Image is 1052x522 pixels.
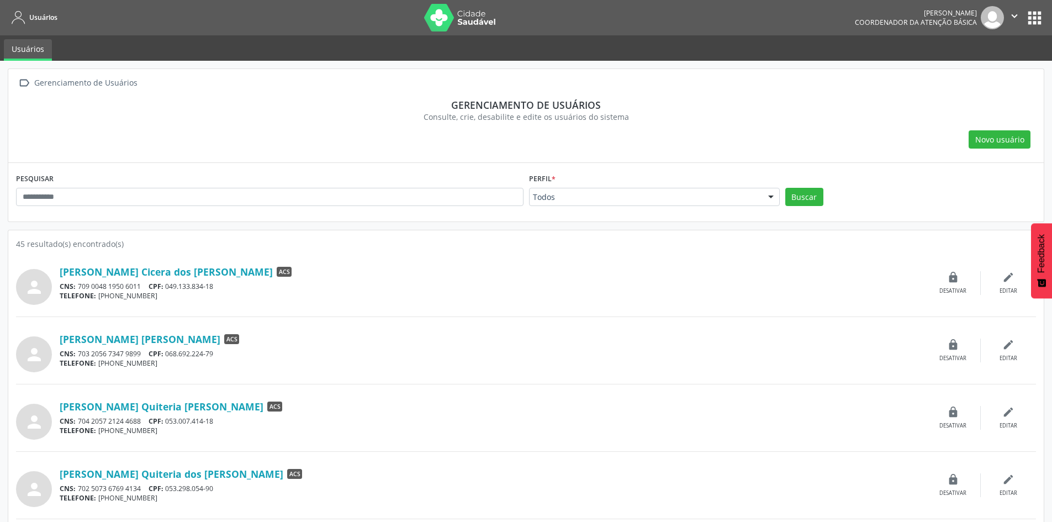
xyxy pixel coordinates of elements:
div: Editar [1000,422,1017,430]
i: person [24,277,44,297]
i: person [24,412,44,432]
div: 709 0048 1950 6011 049.133.834-18 [60,282,926,291]
div: Desativar [939,489,966,497]
a: Usuários [4,39,52,61]
span: CPF: [149,416,163,426]
button: Buscar [785,188,823,207]
button: Novo usuário [969,130,1030,149]
span: TELEFONE: [60,291,96,300]
span: CNS: [60,349,76,358]
span: ACS [277,267,292,277]
div: 45 resultado(s) encontrado(s) [16,238,1036,250]
span: Novo usuário [975,134,1024,145]
label: PESQUISAR [16,171,54,188]
a: Usuários [8,8,57,27]
a: [PERSON_NAME] Quiteria dos [PERSON_NAME] [60,468,283,480]
div: [PERSON_NAME] [855,8,977,18]
a: [PERSON_NAME] Quiteria [PERSON_NAME] [60,400,263,413]
span: ACS [287,469,302,479]
div: [PHONE_NUMBER] [60,426,926,435]
span: Usuários [29,13,57,22]
span: CNS: [60,484,76,493]
i: edit [1002,473,1014,486]
a:  Gerenciamento de Usuários [16,75,139,91]
i: edit [1002,339,1014,351]
a: [PERSON_NAME] Cicera dos [PERSON_NAME] [60,266,273,278]
span: CPF: [149,282,163,291]
div: [PHONE_NUMBER] [60,291,926,300]
span: Feedback [1037,234,1046,273]
span: CNS: [60,282,76,291]
span: CPF: [149,484,163,493]
span: Coordenador da Atenção Básica [855,18,977,27]
div: Desativar [939,287,966,295]
div: Consulte, crie, desabilite e edite os usuários do sistema [24,111,1028,123]
div: Gerenciamento de Usuários [32,75,139,91]
div: Gerenciamento de usuários [24,99,1028,111]
div: Editar [1000,489,1017,497]
div: Editar [1000,287,1017,295]
div: 704 2057 2124 4688 053.007.414-18 [60,416,926,426]
button: Feedback - Mostrar pesquisa [1031,223,1052,298]
img: img [981,6,1004,29]
i: edit [1002,271,1014,283]
span: ACS [224,334,239,344]
i: lock [947,406,959,418]
span: TELEFONE: [60,358,96,368]
i: lock [947,339,959,351]
div: Desativar [939,355,966,362]
div: Editar [1000,355,1017,362]
i: lock [947,473,959,486]
span: Todos [533,192,757,203]
i: lock [947,271,959,283]
span: CNS: [60,416,76,426]
div: Desativar [939,422,966,430]
i:  [1008,10,1021,22]
span: TELEFONE: [60,493,96,503]
span: TELEFONE: [60,426,96,435]
span: ACS [267,402,282,412]
div: [PHONE_NUMBER] [60,493,926,503]
div: [PHONE_NUMBER] [60,358,926,368]
a: [PERSON_NAME] [PERSON_NAME] [60,333,220,345]
span: CPF: [149,349,163,358]
button: apps [1025,8,1044,28]
div: 702 5073 6769 4134 053.298.054-90 [60,484,926,493]
button:  [1004,6,1025,29]
i: person [24,345,44,365]
div: 703 2056 7347 9899 068.692.224-79 [60,349,926,358]
label: Perfil [529,171,556,188]
i:  [16,75,32,91]
i: edit [1002,406,1014,418]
